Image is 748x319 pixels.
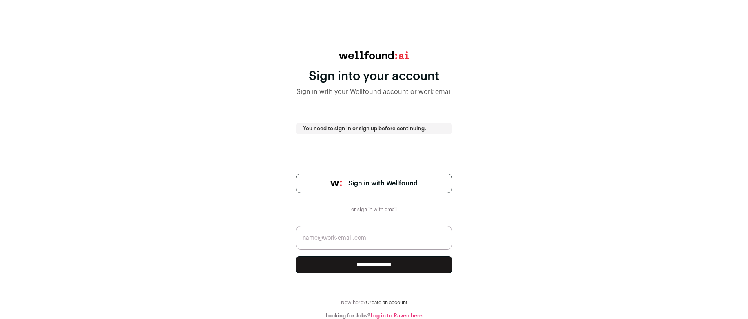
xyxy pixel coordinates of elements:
[296,226,452,250] input: name@work-email.com
[330,181,342,186] img: wellfound-symbol-flush-black-fb3c872781a75f747ccb3a119075da62bfe97bd399995f84a933054e44a575c4.png
[370,313,423,318] a: Log in to Raven here
[296,299,452,306] div: New here?
[348,178,418,188] span: Sign in with Wellfound
[366,300,407,305] a: Create an account
[348,206,400,213] div: or sign in with email
[296,69,452,84] div: Sign into your account
[296,87,452,97] div: Sign in with your Wellfound account or work email
[296,312,452,319] div: Looking for Jobs?
[296,174,452,193] a: Sign in with Wellfound
[303,125,445,132] p: You need to sign in or sign up before continuing.
[339,51,409,59] img: wellfound:ai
